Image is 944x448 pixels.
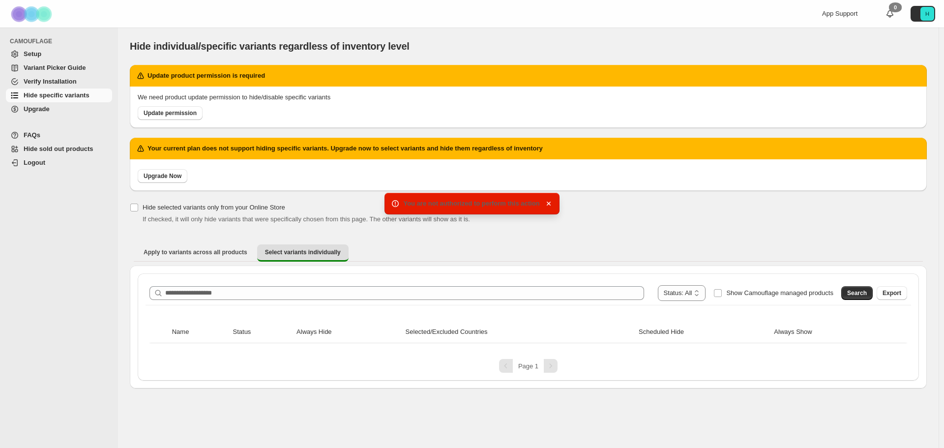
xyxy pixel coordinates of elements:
[144,248,247,256] span: Apply to variants across all products
[144,109,197,117] span: Update permission
[6,142,112,156] a: Hide sold out products
[24,131,40,139] span: FAQs
[841,286,873,300] button: Search
[822,10,857,17] span: App Support
[889,2,902,12] div: 0
[6,128,112,142] a: FAQs
[130,266,927,388] div: Select variants individually
[138,169,187,183] a: Upgrade Now
[403,200,539,207] span: You are not authorized to perform this action
[265,248,341,256] span: Select variants individually
[518,362,538,370] span: Page 1
[294,321,403,343] th: Always Hide
[911,6,935,22] button: Avatar with initials H
[24,91,89,99] span: Hide specific variants
[6,61,112,75] a: Variant Picker Guide
[877,286,907,300] button: Export
[403,321,636,343] th: Selected/Excluded Countries
[883,289,901,297] span: Export
[24,105,50,113] span: Upgrade
[771,321,887,343] th: Always Show
[24,159,45,166] span: Logout
[6,47,112,61] a: Setup
[6,89,112,102] a: Hide specific variants
[6,75,112,89] a: Verify Installation
[8,0,57,28] img: Camouflage
[24,50,41,58] span: Setup
[24,78,77,85] span: Verify Installation
[147,71,265,81] h2: Update product permission is required
[130,41,410,52] span: Hide individual/specific variants regardless of inventory level
[6,156,112,170] a: Logout
[726,289,833,297] span: Show Camouflage managed products
[636,321,771,343] th: Scheduled Hide
[147,144,543,153] h2: Your current plan does not support hiding specific variants. Upgrade now to select variants and h...
[136,244,255,260] button: Apply to variants across all products
[10,37,113,45] span: CAMOUFLAGE
[6,102,112,116] a: Upgrade
[138,106,203,120] a: Update permission
[230,321,294,343] th: Status
[925,11,929,17] text: H
[143,204,285,211] span: Hide selected variants only from your Online Store
[920,7,934,21] span: Avatar with initials H
[257,244,349,262] button: Select variants individually
[847,289,867,297] span: Search
[885,9,895,19] a: 0
[144,172,181,180] span: Upgrade Now
[169,321,230,343] th: Name
[24,145,93,152] span: Hide sold out products
[138,93,330,101] span: We need product update permission to hide/disable specific variants
[24,64,86,71] span: Variant Picker Guide
[143,215,470,223] span: If checked, it will only hide variants that were specifically chosen from this page. The other va...
[146,359,911,373] nav: Pagination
